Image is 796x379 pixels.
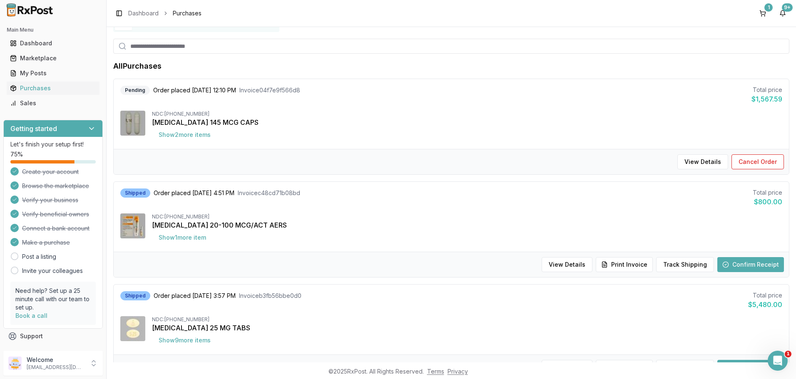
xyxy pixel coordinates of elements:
[753,188,782,197] div: Total price
[152,111,782,117] div: NDC: [PHONE_NUMBER]
[27,364,85,371] p: [EMAIL_ADDRESS][DOMAIN_NAME]
[768,351,788,371] iframe: Intercom live chat
[152,220,782,230] div: [MEDICAL_DATA] 20-100 MCG/ACT AERS
[748,300,782,310] div: $5,480.00
[717,257,784,272] button: Confirm Receipt
[542,360,592,375] button: View Details
[22,224,90,233] span: Connect a bank account
[751,94,782,104] div: $1,567.59
[154,189,234,197] span: Order placed [DATE] 4:51 PM
[22,182,89,190] span: Browse the marketplace
[10,54,96,62] div: Marketplace
[3,329,103,344] button: Support
[10,39,96,47] div: Dashboard
[596,257,653,272] button: Print Invoice
[10,150,23,159] span: 75 %
[120,111,145,136] img: Linzess 145 MCG CAPS
[10,124,57,134] h3: Getting started
[751,86,782,94] div: Total price
[776,7,789,20] button: 9+
[427,368,444,375] a: Terms
[10,69,96,77] div: My Posts
[120,188,150,198] div: Shipped
[3,82,103,95] button: Purchases
[8,357,22,370] img: User avatar
[3,3,57,17] img: RxPost Logo
[113,60,162,72] h1: All Purchases
[120,213,145,238] img: Combivent Respimat 20-100 MCG/ACT AERS
[596,360,653,375] button: Print Invoice
[152,117,782,127] div: [MEDICAL_DATA] 145 MCG CAPS
[764,3,773,12] div: 1
[7,51,99,66] a: Marketplace
[3,97,103,110] button: Sales
[239,86,300,94] span: Invoice 04f7e9f566d8
[542,257,592,272] button: View Details
[152,333,217,348] button: Show9more items
[239,292,301,300] span: Invoice b3fb56bbe0d0
[7,36,99,51] a: Dashboard
[7,66,99,81] a: My Posts
[152,323,782,333] div: [MEDICAL_DATA] 25 MG TABS
[22,238,70,247] span: Make a purchase
[22,168,79,176] span: Create your account
[152,316,782,323] div: NDC: [PHONE_NUMBER]
[448,368,468,375] a: Privacy
[173,9,201,17] span: Purchases
[7,96,99,111] a: Sales
[154,292,236,300] span: Order placed [DATE] 3:57 PM
[22,253,56,261] a: Post a listing
[756,7,769,20] button: 1
[677,154,728,169] button: View Details
[10,140,96,149] p: Let's finish your setup first!
[27,356,85,364] p: Welcome
[128,9,159,17] a: Dashboard
[22,210,89,218] span: Verify beneficial owners
[238,189,300,197] span: Invoice c48cd71b08bd
[15,312,47,319] a: Book a call
[3,37,103,50] button: Dashboard
[152,127,217,142] button: Show2more items
[152,213,782,220] div: NDC: [PHONE_NUMBER]
[782,3,793,12] div: 9+
[153,86,236,94] span: Order placed [DATE] 12:10 PM
[15,287,91,312] p: Need help? Set up a 25 minute call with our team to set up.
[785,351,791,357] span: 1
[22,267,83,275] a: Invite your colleagues
[656,360,714,375] button: Track Shipping
[20,347,48,355] span: Feedback
[10,99,96,107] div: Sales
[120,316,145,341] img: Jardiance 25 MG TABS
[7,81,99,96] a: Purchases
[152,230,213,245] button: Show1more item
[3,67,103,80] button: My Posts
[120,291,150,300] div: Shipped
[717,360,784,375] button: Confirm Receipt
[748,291,782,300] div: Total price
[3,52,103,65] button: Marketplace
[731,154,784,169] button: Cancel Order
[22,196,78,204] span: Verify your business
[120,86,150,95] div: Pending
[753,197,782,207] div: $800.00
[128,9,201,17] nav: breadcrumb
[10,84,96,92] div: Purchases
[656,257,714,272] button: Track Shipping
[3,344,103,359] button: Feedback
[7,27,99,33] h2: Main Menu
